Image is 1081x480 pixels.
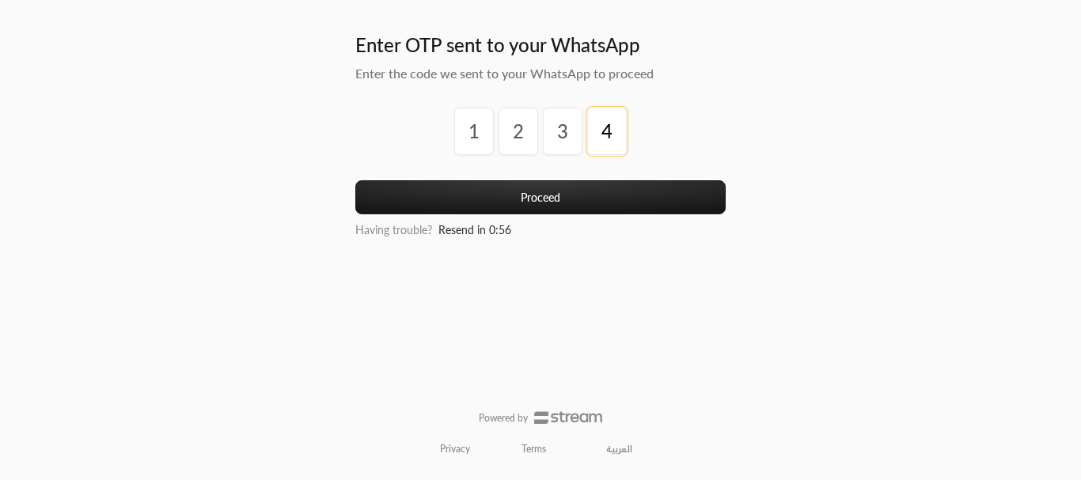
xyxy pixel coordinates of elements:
a: Privacy [440,443,470,455]
h3: Enter OTP sent to your WhatsApp [355,32,726,58]
a: Terms [522,443,546,455]
span: Having trouble? [355,223,432,236]
p: Powered by [479,412,528,425]
a: العربية [597,437,641,462]
h5: Enter the code we sent to your WhatsApp to proceed [355,64,726,83]
button: Proceed [355,180,726,214]
span: Resend in 0:56 [438,223,511,236]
